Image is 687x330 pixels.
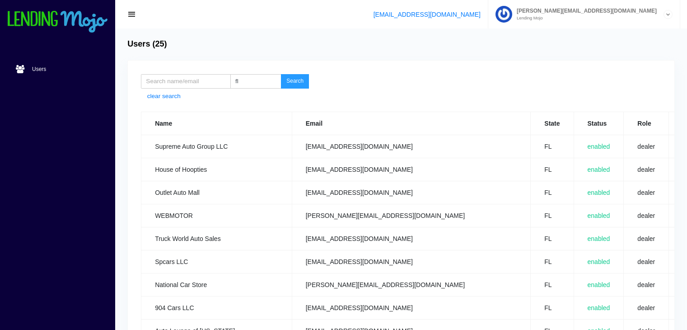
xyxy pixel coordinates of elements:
[588,189,610,196] span: enabled
[292,112,531,135] th: Email
[588,281,610,288] span: enabled
[531,297,574,320] td: FL
[574,112,624,135] th: Status
[531,181,574,204] td: FL
[624,250,669,273] td: dealer
[292,204,531,227] td: [PERSON_NAME][EMAIL_ADDRESS][DOMAIN_NAME]
[7,11,108,33] img: logo-small.png
[292,273,531,297] td: [PERSON_NAME][EMAIL_ADDRESS][DOMAIN_NAME]
[292,250,531,273] td: [EMAIL_ADDRESS][DOMAIN_NAME]
[495,6,512,23] img: Profile image
[531,135,574,158] td: FL
[141,158,292,181] td: House of Hoopties
[141,181,292,204] td: Outlet Auto Mall
[531,273,574,297] td: FL
[624,112,669,135] th: Role
[141,74,230,89] input: Search name/email
[624,297,669,320] td: dealer
[624,135,669,158] td: dealer
[588,304,610,311] span: enabled
[512,16,657,20] small: Lending Mojo
[588,212,610,219] span: enabled
[512,8,657,14] span: [PERSON_NAME][EMAIL_ADDRESS][DOMAIN_NAME]
[141,135,292,158] td: Supreme Auto Group LLC
[624,273,669,297] td: dealer
[624,158,669,181] td: dealer
[624,181,669,204] td: dealer
[531,158,574,181] td: FL
[531,227,574,250] td: FL
[531,250,574,273] td: FL
[147,92,181,101] a: clear search
[292,158,531,181] td: [EMAIL_ADDRESS][DOMAIN_NAME]
[292,135,531,158] td: [EMAIL_ADDRESS][DOMAIN_NAME]
[531,204,574,227] td: FL
[141,250,292,273] td: Spcars LLC
[141,227,292,250] td: Truck World Auto Sales
[141,273,292,297] td: National Car Store
[292,227,531,250] td: [EMAIL_ADDRESS][DOMAIN_NAME]
[292,297,531,320] td: [EMAIL_ADDRESS][DOMAIN_NAME]
[281,74,309,89] button: Search
[588,235,610,242] span: enabled
[588,166,610,173] span: enabled
[624,227,669,250] td: dealer
[141,112,292,135] th: Name
[32,66,46,72] span: Users
[292,181,531,204] td: [EMAIL_ADDRESS][DOMAIN_NAME]
[127,39,167,49] h4: Users (25)
[624,204,669,227] td: dealer
[141,297,292,320] td: 904 Cars LLC
[588,143,610,150] span: enabled
[588,258,610,265] span: enabled
[230,74,281,89] input: State
[141,204,292,227] td: WEBMOTOR
[374,11,481,18] a: [EMAIL_ADDRESS][DOMAIN_NAME]
[531,112,574,135] th: State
